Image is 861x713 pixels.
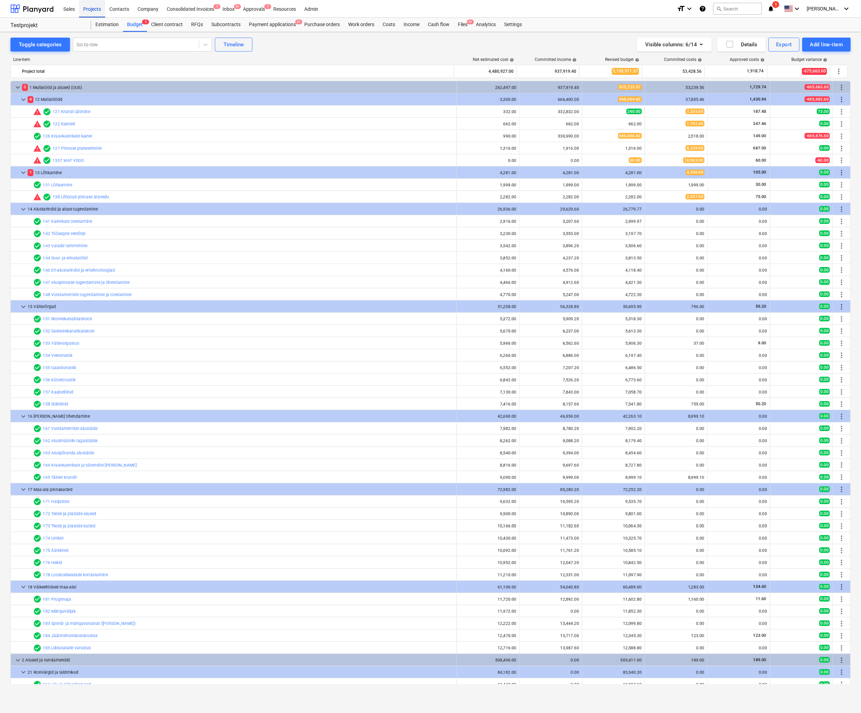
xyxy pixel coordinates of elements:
[805,133,830,139] span: -665,676.60
[837,327,846,335] span: More actions
[22,66,451,77] div: Project total
[710,231,767,236] div: 0.00
[842,5,851,13] i: keyboard_arrow_down
[585,207,642,212] div: 26,779.77
[43,231,85,236] a: 142 Tööaegne veetõrje
[645,66,702,77] div: 53,428.56
[43,560,62,565] a: 176 Hekid
[710,219,767,224] div: 0.00
[378,18,399,32] a: Costs
[749,97,767,102] span: 1,430.94
[460,109,516,114] div: 332.00
[585,195,642,199] div: 2,282.00
[207,18,245,32] a: Subcontracts
[752,146,767,150] span: 687.00
[424,18,454,32] div: Cash flow
[43,243,87,248] a: 143 Vaiade rammimine
[14,83,22,92] span: keyboard_arrow_down
[618,96,642,102] span: 668,964.60
[43,108,51,116] span: Line-item has 7 RFQs
[33,108,41,116] span: Committed costs exceed revised budget
[147,18,187,32] a: Client contract
[43,402,68,407] a: 158 Sideliinid
[837,656,846,664] span: More actions
[605,57,639,62] div: Revised budget
[43,134,92,139] a: 126 Kraavkaevikute kaeve
[634,58,639,62] span: help
[837,412,846,421] span: More actions
[819,145,830,151] span: 0.00
[776,40,792,49] div: Export
[837,181,846,189] span: More actions
[837,120,846,128] span: More actions
[837,156,846,165] span: More actions
[53,158,84,163] a: 1337 WAT YOOO
[522,85,579,90] div: 937,919.40
[648,97,704,102] div: 37,805.46
[755,194,767,199] span: 75.00
[399,18,424,32] a: Income
[43,463,136,468] a: 164 Kraavkaevikute ja süvendite [PERSON_NAME]
[837,315,846,323] span: More actions
[637,38,712,52] button: Visible columns:6/14
[793,5,801,13] i: keyboard_arrow_down
[752,133,767,138] span: 149.00
[837,449,846,457] span: More actions
[28,169,33,176] span: 1
[837,644,846,652] span: More actions
[522,170,579,175] div: 4,281.00
[645,40,703,49] div: Visible columns : 6/14
[768,38,800,52] button: Export
[819,243,830,248] span: 0.00
[585,122,642,126] div: 662.00
[837,619,846,628] span: More actions
[837,144,846,152] span: More actions
[618,133,642,139] span: 666,666.60
[826,680,861,713] iframe: Chat Widget
[837,388,846,396] span: More actions
[585,231,642,236] div: 3,197.70
[43,280,130,285] a: 147 Aluspinnase tugevdamine ja tihendamine
[837,95,846,104] span: More actions
[460,182,516,187] div: 1,999.00
[746,68,764,74] span: 1,918.74
[819,218,830,224] span: 0.00
[10,57,454,62] div: Line-item
[91,18,123,32] div: Estimation
[43,144,51,152] span: Line-item has 5 RFQs
[43,292,132,297] a: 148 Vundamentide tugevdamine ja toestamine
[19,485,28,494] span: keyboard_arrow_down
[300,18,344,32] a: Purchase orders
[43,353,72,358] a: 154 Veetorustik
[460,207,516,212] div: 26,936.00
[755,158,767,163] span: 60.00
[837,607,846,616] span: More actions
[585,182,642,187] div: 1,999.00
[752,170,767,175] span: 105.00
[43,390,73,394] a: 157 Kaabelliinid
[344,18,378,32] a: Work orders
[835,67,843,76] span: More actions
[802,38,851,52] button: Add line-item
[33,144,41,152] span: Committed costs exceed revised budget
[43,645,91,650] a: 185 Liiklusalade varustus
[43,193,51,201] span: Line-item has 1 RFQs
[837,278,846,287] span: More actions
[730,57,765,62] div: Approved costs
[837,217,846,226] span: More actions
[837,339,846,347] span: More actions
[245,18,300,32] a: Payment applications9+
[522,122,579,126] div: 662.00
[472,18,500,32] div: Analytics
[43,548,69,553] a: 175 Äärekivid
[43,633,97,638] a: 184 Jäätmehooldusvarustus
[837,522,846,530] span: More actions
[837,668,846,676] span: More actions
[837,571,846,579] span: More actions
[295,19,302,24] span: 9+
[522,158,579,163] div: 0.00
[457,66,514,77] div: 4,480,927.00
[837,266,846,274] span: More actions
